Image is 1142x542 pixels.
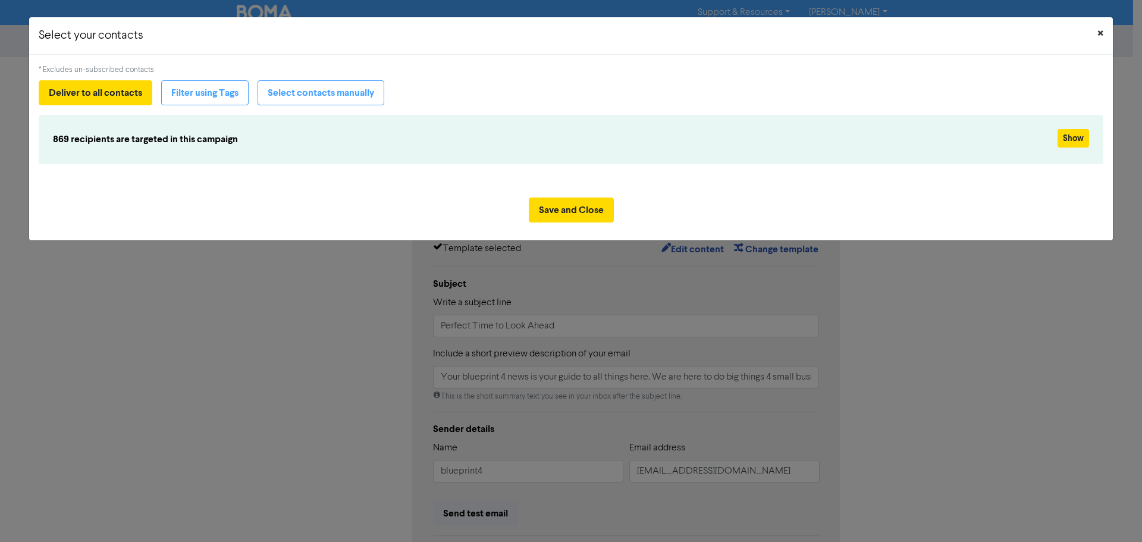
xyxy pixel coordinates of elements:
button: Filter using Tags [161,80,249,105]
button: Save and Close [529,198,614,223]
iframe: Chat Widget [1083,485,1142,542]
div: * Excludes un-subscribed contacts [39,64,1103,76]
span: × [1097,25,1103,43]
button: Close [1088,17,1113,51]
button: Deliver to all contacts [39,80,152,105]
h6: 869 recipients are targeted in this campaign [53,134,914,145]
button: Select contacts manually [258,80,384,105]
h5: Select your contacts [39,27,143,45]
button: Show [1058,129,1089,148]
